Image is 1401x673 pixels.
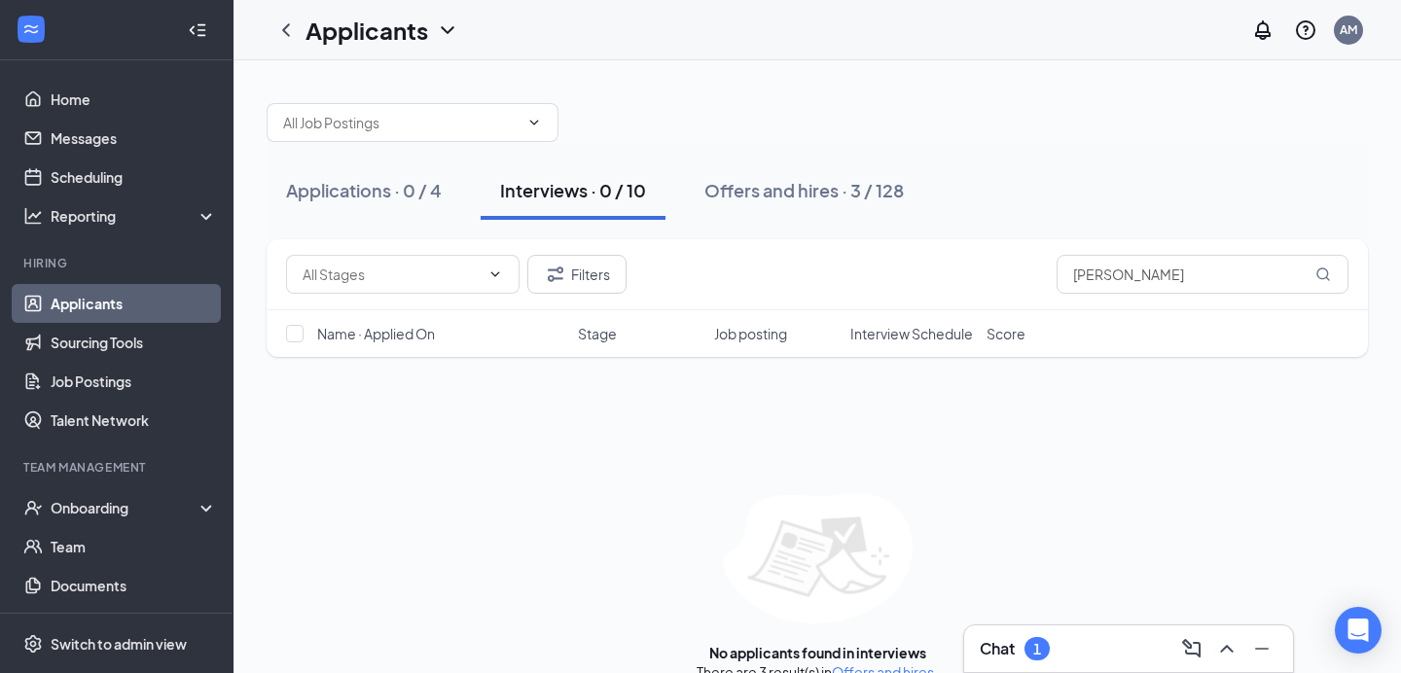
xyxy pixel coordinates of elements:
[23,634,43,654] svg: Settings
[21,19,41,39] svg: WorkstreamLogo
[23,255,213,271] div: Hiring
[1315,266,1331,282] svg: MagnifyingGlass
[1250,637,1274,660] svg: Minimize
[1180,637,1203,660] svg: ComposeMessage
[51,323,217,362] a: Sourcing Tools
[1033,641,1041,657] div: 1
[500,178,646,202] div: Interviews · 0 / 10
[980,638,1015,659] h3: Chat
[987,324,1025,343] span: Score
[527,255,627,294] button: Filter Filters
[526,115,542,130] svg: ChevronDown
[303,264,480,285] input: All Stages
[1335,607,1382,654] div: Open Intercom Messenger
[1057,255,1348,294] input: Search in interviews
[317,324,435,343] span: Name · Applied On
[305,14,428,47] h1: Applicants
[283,112,519,133] input: All Job Postings
[1340,21,1357,38] div: AM
[51,206,218,226] div: Reporting
[1246,633,1277,664] button: Minimize
[51,362,217,401] a: Job Postings
[704,178,904,202] div: Offers and hires · 3 / 128
[1176,633,1207,664] button: ComposeMessage
[1294,18,1317,42] svg: QuestionInfo
[51,566,217,605] a: Documents
[51,284,217,323] a: Applicants
[1251,18,1275,42] svg: Notifications
[1211,633,1242,664] button: ChevronUp
[51,527,217,566] a: Team
[723,493,913,623] img: empty-state
[274,18,298,42] svg: ChevronLeft
[51,119,217,158] a: Messages
[23,459,213,476] div: Team Management
[23,498,43,517] svg: UserCheck
[188,20,207,40] svg: Collapse
[286,178,442,202] div: Applications · 0 / 4
[544,263,567,286] svg: Filter
[1215,637,1239,660] svg: ChevronUp
[709,643,926,662] div: No applicants found in interviews
[23,206,43,226] svg: Analysis
[51,634,187,654] div: Switch to admin view
[714,324,787,343] span: Job posting
[51,158,217,196] a: Scheduling
[51,401,217,440] a: Talent Network
[51,498,200,517] div: Onboarding
[850,324,973,343] span: Interview Schedule
[436,18,459,42] svg: ChevronDown
[578,324,617,343] span: Stage
[487,266,503,282] svg: ChevronDown
[51,80,217,119] a: Home
[51,605,217,644] a: SurveysCrown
